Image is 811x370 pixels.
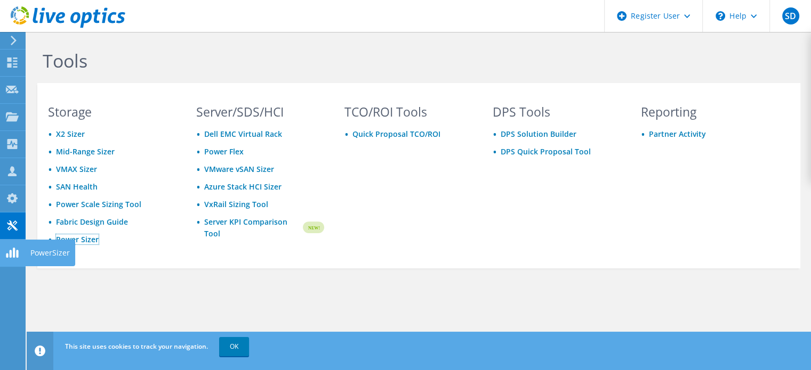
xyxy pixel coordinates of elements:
a: Server KPI Comparison Tool [204,216,301,240]
h3: Storage [48,106,176,118]
a: X2 Sizer [56,129,85,139]
h3: Server/SDS/HCI [196,106,324,118]
a: Mid-Range Sizer [56,146,115,157]
div: PowerSizer [25,240,75,266]
span: SD [782,7,799,24]
span: This site uses cookies to track your navigation. [65,342,208,351]
a: DPS Solution Builder [501,129,576,139]
a: Azure Stack HCI Sizer [204,182,282,192]
a: SAN Health [56,182,98,192]
h3: TCO/ROI Tools [344,106,472,118]
svg: \n [716,11,725,21]
a: OK [219,337,249,356]
h1: Tools [43,50,762,72]
a: VxRail Sizing Tool [204,199,268,209]
h3: DPS Tools [493,106,621,118]
a: VMAX Sizer [56,164,97,174]
img: new-badge.svg [301,215,324,240]
a: Partner Activity [649,129,706,139]
a: Dell EMC Virtual Rack [204,129,282,139]
a: VMware vSAN Sizer [204,164,274,174]
a: Power Flex [204,146,244,157]
a: Power Scale Sizing Tool [56,199,141,209]
a: Fabric Design Guide [56,217,128,227]
a: Power Sizer [56,234,99,244]
h3: Reporting [641,106,769,118]
a: Quick Proposal TCO/ROI [352,129,440,139]
a: DPS Quick Proposal Tool [501,146,591,157]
